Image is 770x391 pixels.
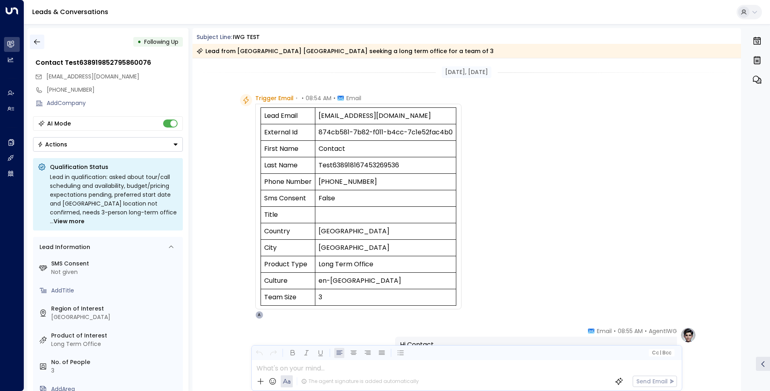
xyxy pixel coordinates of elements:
[261,157,315,174] td: Last Name
[346,94,361,102] span: Email
[46,72,139,81] span: Test_pre_lmt_1@mailinator.com
[315,157,456,174] td: Test638918167453269536
[660,350,661,356] span: |
[652,350,671,356] span: Cc Bcc
[680,327,696,343] img: profile-logo.png
[261,207,315,223] td: Title
[649,327,677,335] span: AgentIWG
[261,223,315,240] td: Country
[254,348,264,358] button: Undo
[46,72,139,80] span: [EMAIL_ADDRESS][DOMAIN_NAME]
[35,58,183,68] div: Contact Test638919852795860076
[32,7,108,16] a: Leads & Conversations
[315,141,456,157] td: Contact
[645,327,647,335] span: •
[315,256,456,273] td: Long Term Office
[315,174,456,190] td: [PHONE_NUMBER]
[268,348,278,358] button: Redo
[51,313,180,321] div: [GEOGRAPHIC_DATA]
[50,163,178,171] p: Qualification Status
[144,38,178,46] span: Following Up
[33,137,183,152] button: Actions
[261,108,315,124] td: Lead Email
[261,289,315,306] td: Team Size
[51,358,180,366] label: No. of People
[315,289,456,306] td: 3
[442,66,491,78] div: [DATE], [DATE]
[197,47,494,55] div: Lead from [GEOGRAPHIC_DATA] [GEOGRAPHIC_DATA] seeking a long term office for a team of 3
[296,94,298,102] span: •
[315,223,456,240] td: [GEOGRAPHIC_DATA]
[315,124,456,141] td: 874cb581-7b82-f011-b4cc-7c1e52fac4b0
[37,243,90,251] div: Lead Information
[255,311,263,319] div: A
[54,217,85,226] span: View more
[51,305,180,313] label: Region of Interest
[51,286,180,295] div: AddTitle
[315,190,456,207] td: False
[261,174,315,190] td: Phone Number
[51,268,180,276] div: Not given
[261,256,315,273] td: Product Type
[261,240,315,256] td: City
[51,340,180,348] div: Long Term Office
[50,173,178,226] div: Lead in qualification: asked about tour/call scheduling and availability, budget/pricing expectat...
[197,33,232,41] span: Subject Line:
[301,378,419,385] div: The agent signature is added automatically
[51,331,180,340] label: Product of Interest
[648,349,674,357] button: Cc|Bcc
[261,141,315,157] td: First Name
[51,259,180,268] label: SMS Consent
[306,94,331,102] span: 08:54 AM
[261,273,315,289] td: Culture
[302,94,304,102] span: •
[315,273,456,289] td: en-[GEOGRAPHIC_DATA]
[315,240,456,256] td: [GEOGRAPHIC_DATA]
[33,137,183,152] div: Button group with a nested menu
[333,94,335,102] span: •
[597,327,612,335] span: Email
[37,141,67,148] div: Actions
[614,327,616,335] span: •
[137,35,141,49] div: •
[261,124,315,141] td: External Id
[47,86,183,94] div: [PHONE_NUMBER]
[233,33,260,41] div: IWG TEST
[261,190,315,207] td: Sms Consent
[51,366,180,375] div: 3
[315,108,456,124] td: [EMAIL_ADDRESS][DOMAIN_NAME]
[618,327,643,335] span: 08:55 AM
[255,94,294,102] span: Trigger Email
[47,99,183,107] div: AddCompany
[47,119,71,128] div: AI Mode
